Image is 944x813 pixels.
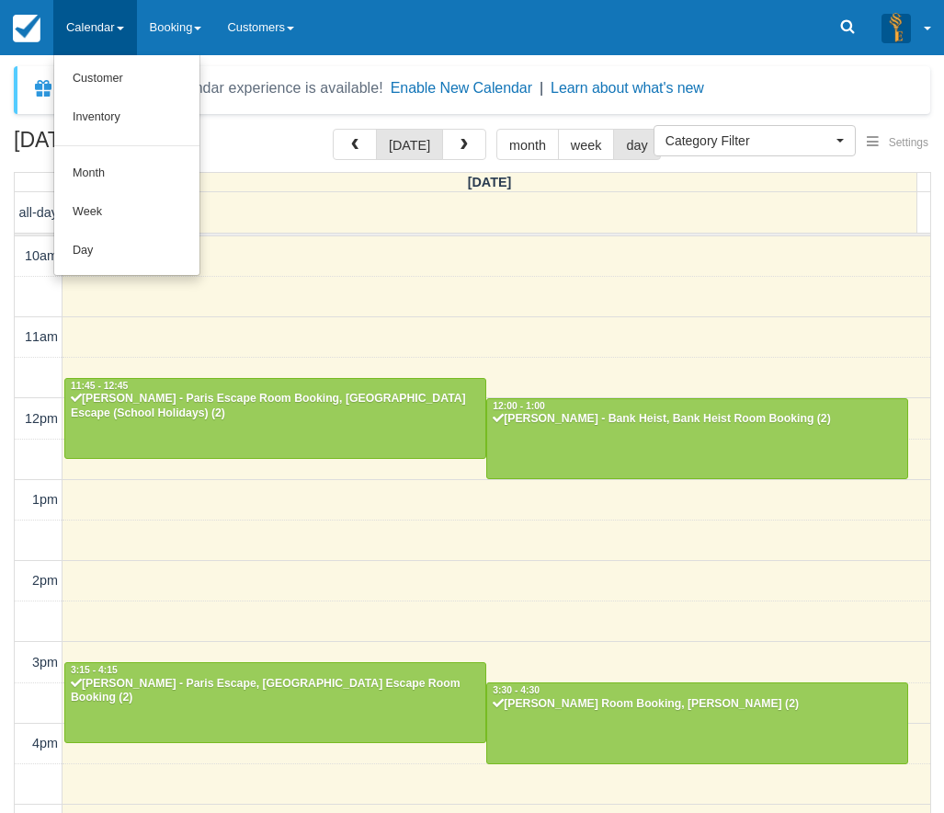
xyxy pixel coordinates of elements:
img: A3 [881,13,911,42]
div: A new Booking Calendar experience is available! [62,77,383,99]
button: Settings [856,130,939,156]
h2: [DATE] [14,129,246,163]
ul: Calendar [53,55,200,276]
span: Settings [889,136,928,149]
div: [PERSON_NAME] - Paris Escape Room Booking, [GEOGRAPHIC_DATA] Escape (School Holidays) (2) [70,392,481,421]
button: month [496,129,559,160]
span: 11am [25,329,58,344]
a: 3:30 - 4:30[PERSON_NAME] Room Booking, [PERSON_NAME] (2) [486,682,908,763]
a: 3:15 - 4:15[PERSON_NAME] - Paris Escape, [GEOGRAPHIC_DATA] Escape Room Booking (2) [64,662,486,743]
span: 3:15 - 4:15 [71,665,118,675]
span: 12:00 - 1:00 [493,401,545,411]
span: Category Filter [665,132,832,150]
span: all-day [19,205,58,220]
a: Week [54,193,199,232]
button: [DATE] [376,129,443,160]
span: | [540,80,543,96]
a: Customer [54,60,199,98]
span: 10am [25,248,58,263]
a: Inventory [54,98,199,137]
button: Category Filter [654,125,856,156]
span: [DATE] [468,175,512,189]
div: [PERSON_NAME] Room Booking, [PERSON_NAME] (2) [492,697,903,712]
a: 12:00 - 1:00[PERSON_NAME] - Bank Heist, Bank Heist Room Booking (2) [486,398,908,479]
div: [PERSON_NAME] - Paris Escape, [GEOGRAPHIC_DATA] Escape Room Booking (2) [70,677,481,706]
div: [PERSON_NAME] - Bank Heist, Bank Heist Room Booking (2) [492,412,903,427]
span: 11:45 - 12:45 [71,381,128,391]
a: 11:45 - 12:45[PERSON_NAME] - Paris Escape Room Booking, [GEOGRAPHIC_DATA] Escape (School Holidays... [64,378,486,459]
a: Month [54,155,199,193]
button: week [558,129,615,160]
button: Enable New Calendar [391,79,532,97]
span: 3pm [32,655,58,670]
span: 3:30 - 4:30 [493,685,540,695]
a: Learn about what's new [551,80,704,96]
img: checkfront-main-nav-mini-logo.png [13,15,40,42]
span: 4pm [32,736,58,750]
span: 1pm [32,492,58,507]
button: day [613,129,660,160]
a: Day [54,232,199,270]
span: 2pm [32,573,58,588]
span: 12pm [25,411,58,426]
